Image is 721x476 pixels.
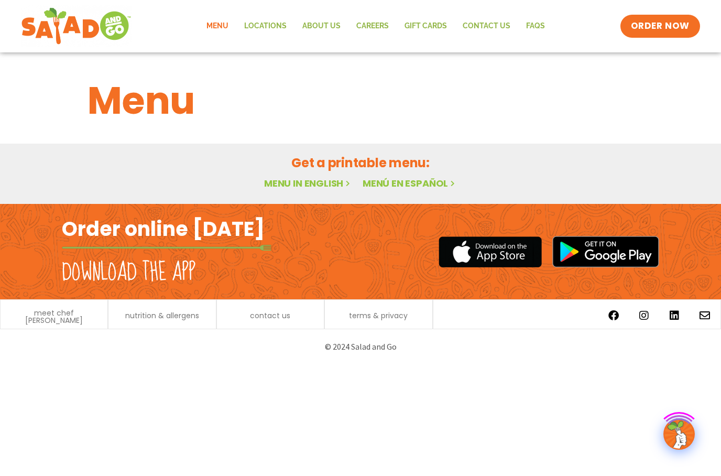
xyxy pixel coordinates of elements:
a: Contact Us [455,14,518,38]
a: meet chef [PERSON_NAME] [6,309,102,324]
a: FAQs [518,14,553,38]
a: terms & privacy [349,312,408,319]
a: GIFT CARDS [397,14,455,38]
img: fork [62,245,271,251]
span: ORDER NOW [631,20,690,33]
a: Menu [199,14,236,38]
h2: Order online [DATE] [62,216,265,242]
a: About Us [294,14,348,38]
img: appstore [439,235,542,269]
h1: Menu [88,72,633,129]
a: Careers [348,14,397,38]
nav: Menu [199,14,553,38]
h2: Download the app [62,258,195,287]
a: Menú en español [363,177,457,190]
a: nutrition & allergens [125,312,199,319]
a: ORDER NOW [620,15,700,38]
a: Menu in English [264,177,352,190]
img: google_play [552,236,659,267]
h2: Get a printable menu: [88,154,633,172]
img: new-SAG-logo-768×292 [21,5,132,47]
p: © 2024 Salad and Go [67,340,654,354]
a: contact us [250,312,290,319]
a: Locations [236,14,294,38]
